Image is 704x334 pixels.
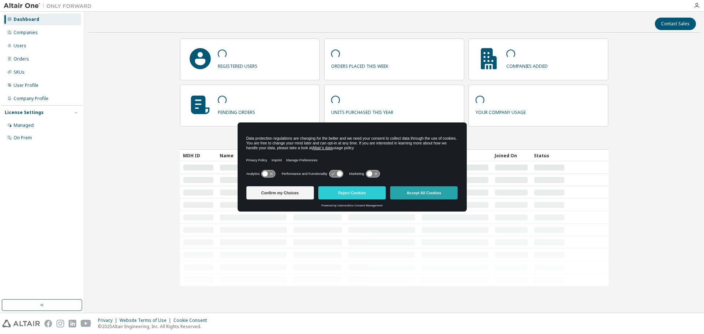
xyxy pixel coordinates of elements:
[180,135,609,145] h2: Recently Added Companies
[331,61,388,69] p: orders placed this week
[2,320,40,327] img: altair_logo.svg
[476,107,526,115] p: your company usage
[44,320,52,327] img: facebook.svg
[98,323,211,330] p: © 2025 Altair Engineering, Inc. All Rights Reserved.
[173,318,211,323] div: Cookie Consent
[98,318,120,323] div: Privacy
[81,320,91,327] img: youtube.svg
[14,69,25,75] div: SKUs
[120,318,173,323] div: Website Terms of Use
[14,135,32,141] div: On Prem
[5,110,44,115] div: License Settings
[14,96,48,102] div: Company Profile
[14,122,34,128] div: Managed
[506,61,548,69] p: companies added
[69,320,76,327] img: linkedin.svg
[56,320,64,327] img: instagram.svg
[218,107,255,115] p: pending orders
[183,150,214,161] div: MDH ID
[495,150,528,161] div: Joined On
[331,107,393,115] p: units purchased this year
[14,43,26,49] div: Users
[14,56,29,62] div: Orders
[14,16,39,22] div: Dashboard
[220,150,287,161] div: Name
[534,150,565,161] div: Status
[218,61,257,69] p: registered users
[655,18,696,30] button: Contact Sales
[4,2,95,10] img: Altair One
[14,30,38,36] div: Companies
[14,82,38,88] div: User Profile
